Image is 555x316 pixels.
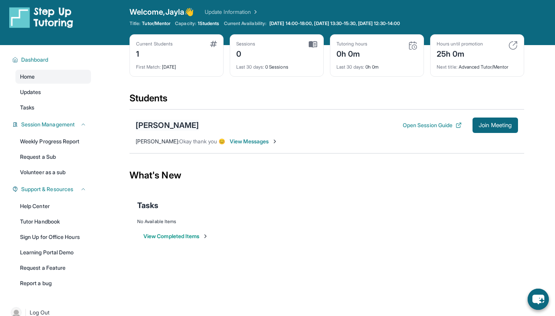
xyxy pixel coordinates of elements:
[15,165,91,179] a: Volunteer as a sub
[236,64,264,70] span: Last 30 days :
[210,41,217,47] img: card
[18,121,86,128] button: Session Management
[236,41,256,47] div: Sessions
[15,85,91,99] a: Updates
[9,7,73,28] img: logo
[15,230,91,244] a: Sign Up for Office Hours
[15,261,91,275] a: Request a Feature
[136,138,179,145] span: [PERSON_NAME] :
[236,59,317,70] div: 0 Sessions
[268,20,402,27] a: [DATE] 14:00-18:00, [DATE] 13:30-15:30, [DATE] 12:30-14:00
[18,56,86,64] button: Dashboard
[137,200,158,211] span: Tasks
[473,118,518,133] button: Join Meeting
[336,59,417,70] div: 0h 0m
[21,121,75,128] span: Session Management
[21,56,49,64] span: Dashboard
[336,47,367,59] div: 0h 0m
[129,7,194,17] span: Welcome, Jayla 👋
[408,41,417,50] img: card
[175,20,196,27] span: Capacity:
[309,41,317,48] img: card
[136,41,173,47] div: Current Students
[528,289,549,310] button: chat-button
[18,185,86,193] button: Support & Resources
[336,41,367,47] div: Tutoring hours
[20,88,41,96] span: Updates
[137,219,516,225] div: No Available Items
[129,20,140,27] span: Title:
[15,134,91,148] a: Weekly Progress Report
[20,104,34,111] span: Tasks
[136,59,217,70] div: [DATE]
[15,199,91,213] a: Help Center
[437,41,483,47] div: Hours until promotion
[336,64,364,70] span: Last 30 days :
[224,20,266,27] span: Current Availability:
[205,8,259,16] a: Update Information
[15,101,91,114] a: Tasks
[142,20,170,27] span: Tutor/Mentor
[136,120,199,131] div: [PERSON_NAME]
[15,150,91,164] a: Request a Sub
[198,20,219,27] span: 1 Students
[230,138,278,145] span: View Messages
[129,92,524,109] div: Students
[143,232,209,240] button: View Completed Items
[136,47,173,59] div: 1
[15,276,91,290] a: Report a bug
[129,158,524,192] div: What's New
[269,20,400,27] span: [DATE] 14:00-18:00, [DATE] 13:30-15:30, [DATE] 12:30-14:00
[251,8,259,16] img: Chevron Right
[508,41,518,50] img: card
[179,138,225,145] span: Okay thank you 😊
[272,138,278,145] img: Chevron-Right
[437,59,518,70] div: Advanced Tutor/Mentor
[403,121,462,129] button: Open Session Guide
[437,64,457,70] span: Next title :
[236,47,256,59] div: 0
[479,123,512,128] span: Join Meeting
[20,73,35,81] span: Home
[21,185,73,193] span: Support & Resources
[437,47,483,59] div: 25h 0m
[15,215,91,229] a: Tutor Handbook
[15,245,91,259] a: Learning Portal Demo
[15,70,91,84] a: Home
[136,64,161,70] span: First Match :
